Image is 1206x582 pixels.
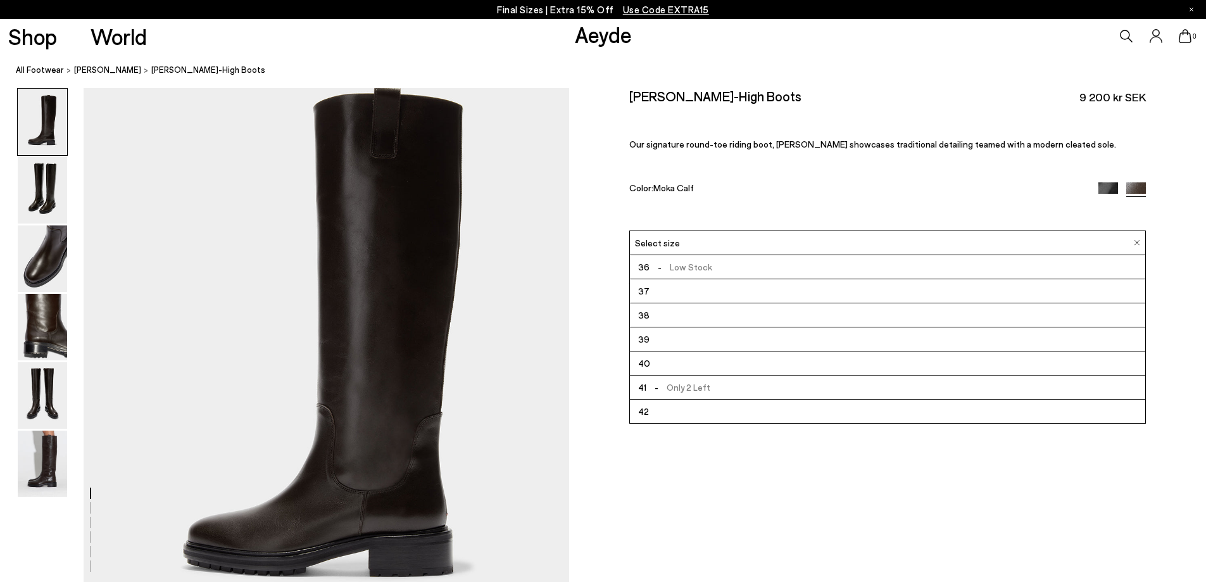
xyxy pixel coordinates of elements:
[1191,33,1198,40] span: 0
[638,379,646,395] span: 41
[623,4,709,15] span: Navigate to /collections/ss25-final-sizes
[638,259,650,275] span: 36
[8,25,57,47] a: Shop
[638,403,649,419] span: 42
[638,331,650,347] span: 39
[650,259,712,275] span: Low Stock
[74,63,141,77] a: [PERSON_NAME]
[18,157,67,224] img: Henry Knee-High Boots - Image 2
[646,382,667,393] span: -
[1179,29,1191,43] a: 0
[629,88,801,104] h2: [PERSON_NAME]-High Boots
[18,362,67,429] img: Henry Knee-High Boots - Image 5
[74,65,141,75] span: [PERSON_NAME]
[646,379,710,395] span: Only 2 Left
[1079,89,1146,105] span: 9 200 kr SEK
[638,355,650,371] span: 40
[91,25,147,47] a: World
[629,139,1146,149] p: Our signature round-toe riding boot, [PERSON_NAME] showcases traditional detailing teamed with a ...
[16,63,64,77] a: All Footwear
[16,53,1206,88] nav: breadcrumb
[629,182,1081,197] div: Color:
[638,283,650,299] span: 37
[575,21,632,47] a: Aeyde
[653,182,694,193] span: Moka Calf
[650,262,670,272] span: -
[151,63,265,77] span: [PERSON_NAME]-High Boots
[18,89,67,155] img: Henry Knee-High Boots - Image 1
[18,431,67,497] img: Henry Knee-High Boots - Image 6
[638,307,650,323] span: 38
[635,236,680,250] span: Select size
[18,225,67,292] img: Henry Knee-High Boots - Image 3
[497,2,709,18] p: Final Sizes | Extra 15% Off
[18,294,67,360] img: Henry Knee-High Boots - Image 4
